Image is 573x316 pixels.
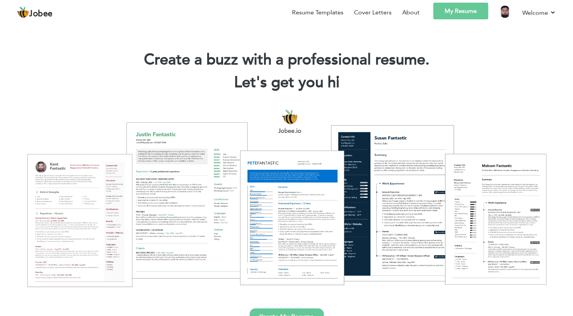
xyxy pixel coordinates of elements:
[29,10,53,18] span: Jobee
[402,8,420,17] a: About
[11,50,562,70] h1: Create a buzz with a professional resume.
[292,8,343,17] a: Resume Templates
[271,72,340,93] span: get you hi
[11,73,562,92] h2: Let's
[522,8,556,17] a: Welcome
[17,6,29,19] img: jobee.io
[17,6,53,19] a: Jobee
[433,3,488,19] a: My Resume
[354,8,392,17] a: Cover Letters
[499,6,511,18] img: Profile Img
[336,72,339,93] span: |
